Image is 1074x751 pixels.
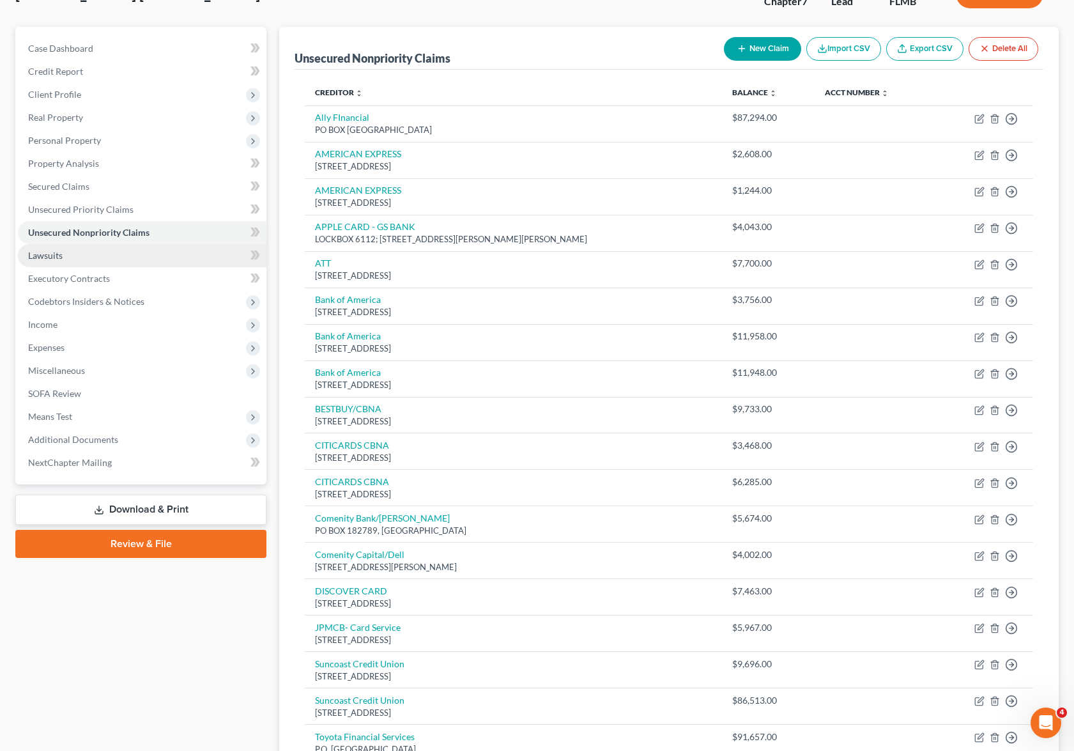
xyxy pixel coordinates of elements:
[28,204,134,215] span: Unsecured Priority Claims
[806,37,881,61] button: Import CSV
[315,343,712,355] div: [STREET_ADDRESS]
[15,495,266,525] a: Download & Print
[315,148,401,159] a: AMERICAN EXPRESS
[732,439,804,452] div: $3,468.00
[315,452,712,464] div: [STREET_ADDRESS]
[315,525,712,537] div: PO BOX 182789, [GEOGRAPHIC_DATA]
[732,621,804,634] div: $5,967.00
[28,158,99,169] span: Property Analysis
[315,707,712,719] div: [STREET_ADDRESS]
[28,365,85,376] span: Miscellaneous
[315,488,712,500] div: [STREET_ADDRESS]
[315,233,712,245] div: LOCKBOX 6112; [STREET_ADDRESS][PERSON_NAME][PERSON_NAME]
[18,221,266,244] a: Unsecured Nonpriority Claims
[315,440,389,451] a: CITICARDS CBNA
[732,366,804,379] div: $11,948.00
[724,37,801,61] button: New Claim
[315,598,712,610] div: [STREET_ADDRESS]
[315,258,331,268] a: ATT
[315,367,381,378] a: Bank of America
[315,731,415,742] a: Toyota Financial Services
[732,293,804,306] div: $3,756.00
[732,403,804,415] div: $9,733.00
[732,585,804,598] div: $7,463.00
[28,89,81,100] span: Client Profile
[732,658,804,670] div: $9,696.00
[28,342,65,353] span: Expenses
[28,250,63,261] span: Lawsuits
[315,330,381,341] a: Bank of America
[315,160,712,173] div: [STREET_ADDRESS]
[315,658,404,669] a: Suncoast Credit Union
[769,89,777,97] i: unfold_more
[315,549,404,560] a: Comenity Capital/Dell
[732,111,804,124] div: $87,294.00
[732,694,804,707] div: $86,513.00
[18,37,266,60] a: Case Dashboard
[315,695,404,706] a: Suncoast Credit Union
[315,379,712,391] div: [STREET_ADDRESS]
[18,244,266,267] a: Lawsuits
[315,124,712,136] div: PO BOX [GEOGRAPHIC_DATA]
[355,89,363,97] i: unfold_more
[732,731,804,743] div: $91,657.00
[28,434,118,445] span: Additional Documents
[18,60,266,83] a: Credit Report
[18,451,266,474] a: NextChapter Mailing
[315,670,712,683] div: [STREET_ADDRESS]
[15,530,266,558] a: Review & File
[315,513,450,523] a: Comenity Bank/[PERSON_NAME]
[18,152,266,175] a: Property Analysis
[28,457,112,468] span: NextChapter Mailing
[28,319,58,330] span: Income
[315,561,712,573] div: [STREET_ADDRESS][PERSON_NAME]
[315,112,369,123] a: Ally FInancial
[825,88,889,97] a: Acct Number unfold_more
[732,257,804,270] div: $7,700.00
[969,37,1038,61] button: Delete All
[28,273,110,284] span: Executory Contracts
[732,476,804,488] div: $6,285.00
[28,66,83,77] span: Credit Report
[18,198,266,221] a: Unsecured Priority Claims
[315,294,381,305] a: Bank of America
[732,184,804,197] div: $1,244.00
[732,221,804,233] div: $4,043.00
[315,585,387,596] a: DISCOVER CARD
[315,270,712,282] div: [STREET_ADDRESS]
[315,221,415,232] a: APPLE CARD - GS BANK
[732,148,804,160] div: $2,608.00
[28,181,89,192] span: Secured Claims
[18,175,266,198] a: Secured Claims
[315,403,381,414] a: BESTBUY/CBNA
[732,512,804,525] div: $5,674.00
[295,50,450,66] div: Unsecured Nonpriority Claims
[886,37,963,61] a: Export CSV
[315,197,712,209] div: [STREET_ADDRESS]
[28,135,101,146] span: Personal Property
[315,634,712,646] div: [STREET_ADDRESS]
[732,548,804,561] div: $4,002.00
[881,89,889,97] i: unfold_more
[1057,708,1067,718] span: 4
[18,382,266,405] a: SOFA Review
[315,415,712,428] div: [STREET_ADDRESS]
[1031,708,1061,738] iframe: Intercom live chat
[28,227,150,238] span: Unsecured Nonpriority Claims
[315,185,401,196] a: AMERICAN EXPRESS
[28,388,81,399] span: SOFA Review
[28,43,93,54] span: Case Dashboard
[315,306,712,318] div: [STREET_ADDRESS]
[28,112,83,123] span: Real Property
[732,88,777,97] a: Balance unfold_more
[315,476,389,487] a: CITICARDS CBNA
[732,330,804,343] div: $11,958.00
[315,88,363,97] a: Creditor unfold_more
[18,267,266,290] a: Executory Contracts
[315,622,401,633] a: JPMCB- Card Service
[28,296,144,307] span: Codebtors Insiders & Notices
[28,411,72,422] span: Means Test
